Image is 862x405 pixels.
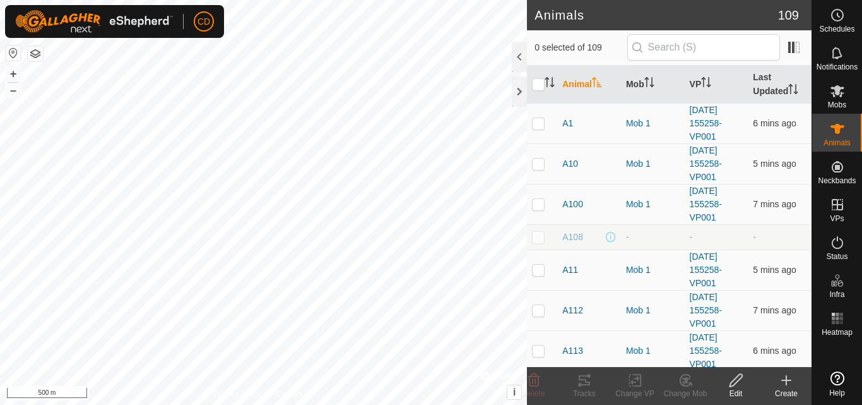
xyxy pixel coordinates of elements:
span: Status [826,253,847,260]
a: [DATE] 155258-VP001 [690,186,722,222]
span: A113 [562,344,583,358]
span: 109 [778,6,799,25]
p-sorticon: Activate to sort [545,79,555,89]
div: Mob 1 [626,117,680,130]
a: [DATE] 155258-VP001 [690,292,722,329]
th: VP [685,66,748,104]
span: A11 [562,263,578,277]
span: 25 Aug 2025, 7:47 am [753,199,796,209]
span: Animals [824,139,851,147]
span: Infra [829,291,844,298]
span: Notifications [817,63,858,71]
span: A1 [562,117,573,130]
div: Change VP [610,388,660,399]
div: Mob 1 [626,157,680,171]
a: Contact Us [276,389,313,400]
p-sorticon: Activate to sort [592,79,602,89]
th: Last Updated [748,66,812,104]
button: i [507,385,521,399]
div: Edit [711,388,761,399]
a: Help [812,366,862,402]
button: Map Layers [28,46,43,61]
a: [DATE] 155258-VP001 [690,145,722,182]
div: Mob 1 [626,198,680,211]
span: 25 Aug 2025, 7:48 am [753,346,796,356]
button: Reset Map [6,45,21,61]
span: - [753,232,756,242]
span: 25 Aug 2025, 7:49 am [753,265,796,275]
span: Delete [523,389,545,398]
div: Mob 1 [626,263,680,277]
app-display-virtual-paddock-transition: - [690,232,693,242]
span: i [513,387,516,397]
p-sorticon: Activate to sort [701,79,711,89]
div: Mob 1 [626,344,680,358]
div: Mob 1 [626,304,680,317]
button: + [6,66,21,82]
span: Schedules [819,25,854,33]
a: [DATE] 155258-VP001 [690,251,722,288]
span: Heatmap [822,329,853,336]
p-sorticon: Activate to sort [644,79,654,89]
h2: Animals [534,8,777,23]
span: 0 selected of 109 [534,41,627,54]
div: - [626,231,680,244]
th: Animal [557,66,621,104]
a: [DATE] 155258-VP001 [690,105,722,142]
span: A108 [562,231,583,244]
img: Gallagher Logo [15,10,173,33]
span: VPs [830,215,844,222]
span: A100 [562,198,583,211]
div: Tracks [559,388,610,399]
span: Neckbands [818,177,856,184]
th: Mob [621,66,685,104]
span: Help [829,389,845,397]
span: 25 Aug 2025, 7:49 am [753,159,796,169]
span: CD [198,15,210,28]
span: 25 Aug 2025, 7:47 am [753,305,796,315]
button: – [6,83,21,98]
input: Search (S) [627,34,780,61]
p-sorticon: Activate to sort [788,86,798,96]
span: 25 Aug 2025, 7:48 am [753,118,796,128]
a: [DATE] 155258-VP001 [690,332,722,369]
span: A10 [562,157,578,171]
div: Change Mob [660,388,711,399]
span: A112 [562,304,583,317]
a: Privacy Policy [214,389,261,400]
span: Mobs [828,101,846,109]
div: Create [761,388,812,399]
